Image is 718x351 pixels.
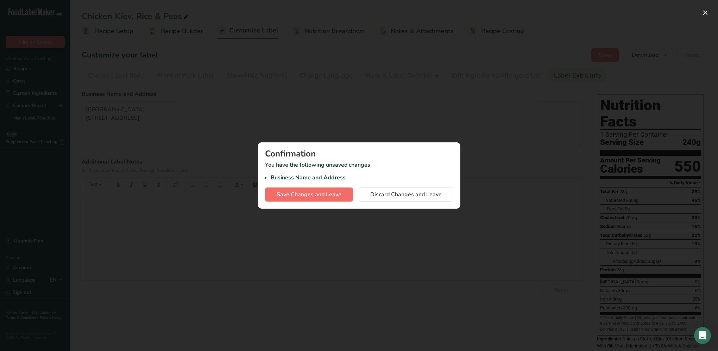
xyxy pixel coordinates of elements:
[265,187,353,202] button: Save Changes and Leave
[370,190,442,199] span: Discard Changes and Leave
[265,161,453,182] p: You have the following unsaved changes
[265,149,453,158] div: Confirmation
[271,173,453,182] li: Business Name and Address
[359,187,453,202] button: Discard Changes and Leave
[694,327,711,344] div: Open Intercom Messenger
[277,190,341,199] span: Save Changes and Leave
